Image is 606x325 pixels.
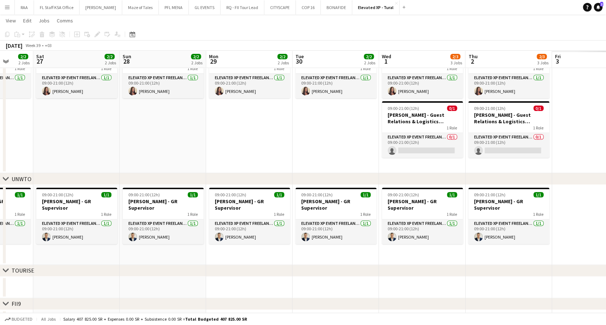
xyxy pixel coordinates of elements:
[12,267,34,274] div: TOURISE
[189,0,221,14] button: GL EVENTS
[34,0,80,14] button: FL Staff KSA Office
[264,0,296,14] button: CITYSCAPE
[296,0,321,14] button: COP 16
[352,0,400,14] button: Elevated XP - Tural
[20,16,34,25] a: Edit
[6,42,22,49] div: [DATE]
[36,16,52,25] a: Jobs
[12,175,31,183] div: UNWTO
[15,0,34,14] button: RAA
[221,0,264,14] button: RQ - FII Tour Lead
[45,43,52,48] div: +03
[594,3,602,12] a: 2
[39,17,50,24] span: Jobs
[54,16,76,25] a: Comms
[321,0,352,14] button: BONAFIDE
[600,2,603,7] span: 2
[12,300,21,307] div: FII9
[57,17,73,24] span: Comms
[63,316,247,322] div: Salary 407 825.00 SR + Expenses 0.00 SR + Subsistence 0.00 SR =
[6,17,16,24] span: View
[40,316,57,322] span: All jobs
[3,16,19,25] a: View
[185,316,247,322] span: Total Budgeted 407 825.00 SR
[23,17,31,24] span: Edit
[122,0,159,14] button: Maze of Tales
[24,43,42,48] span: Week 39
[80,0,122,14] button: [PERSON_NAME]
[4,315,34,323] button: Budgeted
[159,0,189,14] button: PFL MENA
[12,317,33,322] span: Budgeted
